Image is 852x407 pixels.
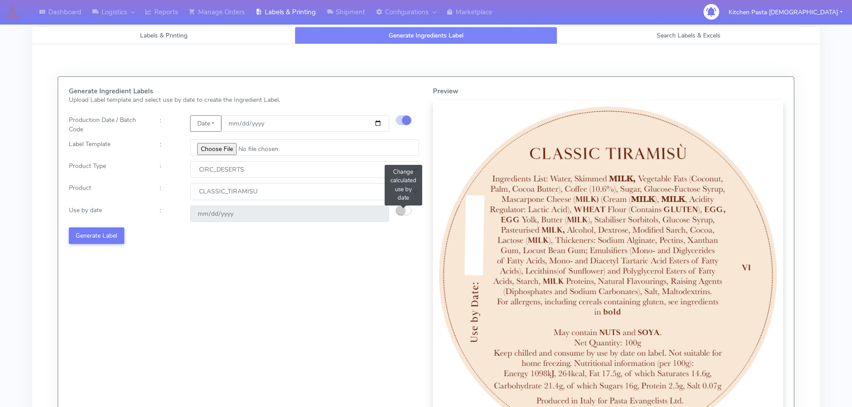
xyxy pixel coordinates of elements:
div: : [153,206,183,222]
div: : [153,139,183,156]
div: Production Date / Batch Code [62,115,153,134]
span: Generate Ingredients Label [389,31,463,40]
div: Product [62,183,153,200]
p: Upload Label template and select use by date to create the Ingredient Label. [69,95,420,105]
button: Generate Label [69,227,124,244]
span: Labels & Printing [140,31,187,40]
div: Use by date [62,206,153,222]
div: : [153,183,183,200]
h5: Generate Ingredient Labels [69,88,420,95]
h5: Preview [433,88,784,95]
div: Label Template [62,139,153,156]
div: : [153,161,183,178]
span: Search Labels & Excels [657,31,721,40]
button: Kitchen Pasta [DEMOGRAPHIC_DATA] [722,3,849,21]
ul: Tabs [32,27,820,44]
button: Date [190,115,221,132]
div: Product Type [62,161,153,178]
div: : [153,115,183,134]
